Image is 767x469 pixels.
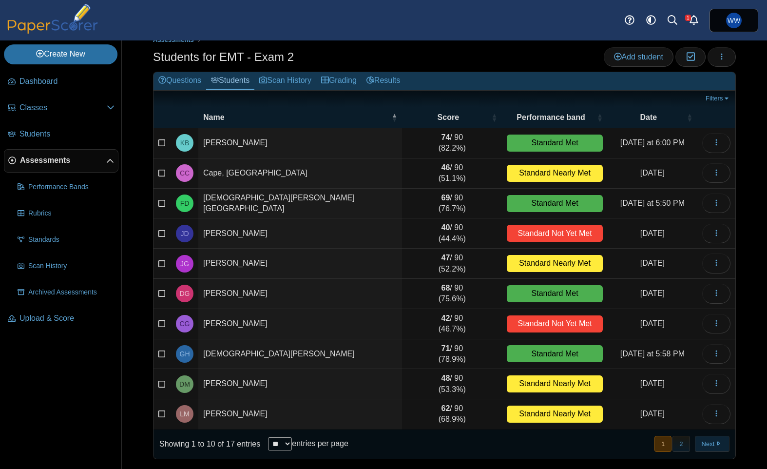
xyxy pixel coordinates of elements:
[402,279,502,309] td: / 90 (75.6%)
[292,439,348,448] label: entries per page
[362,72,405,90] a: Results
[687,113,692,122] span: Date : Activate to sort
[441,284,450,292] b: 68
[640,379,665,388] time: May 31, 2025 at 5:52 PM
[180,200,190,207] span: Francia DeJesus
[654,436,671,452] button: 1
[507,112,594,123] span: Performance band
[153,430,260,459] div: Showing 1 to 10 of 17 entries
[703,94,733,103] a: Filters
[441,163,450,172] b: 46
[640,259,665,267] time: Jul 22, 2025 at 7:37 PM
[180,410,189,417] span: Lucinda Meffert
[198,128,402,158] td: [PERSON_NAME]
[640,169,665,177] time: May 26, 2025 at 1:07 PM
[198,249,402,279] td: [PERSON_NAME]
[4,70,118,94] a: Dashboard
[640,319,665,328] time: Jul 22, 2025 at 7:37 PM
[507,406,602,423] div: Standard Nearly Met
[402,189,502,219] td: / 90 (76.7%)
[441,254,450,262] b: 47
[180,260,189,267] span: Justin Garcia
[640,410,665,418] time: May 26, 2025 at 1:07 PM
[180,290,190,297] span: David Garza
[19,76,115,87] span: Dashboard
[620,350,685,358] time: Sep 23, 2025 at 5:58 PM
[179,381,190,388] span: Donovan Magee
[180,139,190,146] span: Kaylee Bruner
[614,53,663,61] span: Add student
[402,399,502,430] td: / 90 (68.9%)
[19,129,115,139] span: Students
[20,155,106,166] span: Assessments
[604,47,673,67] a: Add student
[28,288,115,297] span: Archived Assessments
[507,285,602,302] div: Standard Met
[14,281,118,304] a: Archived Assessments
[180,230,189,237] span: Joseph Dominguez
[728,17,740,24] span: William Whitney
[180,170,190,176] span: Clarissa Cape
[254,72,316,90] a: Scan History
[402,339,502,370] td: / 90 (78.9%)
[597,113,603,122] span: Performance band : Activate to sort
[620,199,685,207] time: Sep 23, 2025 at 5:50 PM
[180,351,190,357] span: Grant Huguenin
[407,112,489,123] span: Score
[726,13,742,28] span: William Whitney
[491,113,497,122] span: Score : Activate to sort
[4,44,117,64] a: Create New
[683,10,705,31] a: Alerts
[441,374,450,382] b: 48
[206,72,254,90] a: Students
[507,375,602,392] div: Standard Nearly Met
[507,165,602,182] div: Standard Nearly Met
[4,149,118,173] a: Assessments
[391,113,397,122] span: Name : Activate to invert sorting
[402,128,502,158] td: / 90 (82.2%)
[507,315,602,332] div: Standard Not Yet Met
[4,307,118,331] a: Upload & Score
[640,289,665,297] time: May 26, 2025 at 1:07 PM
[441,223,450,232] b: 40
[153,49,294,65] h1: Students for EMT - Exam 2
[198,399,402,430] td: [PERSON_NAME]
[507,345,602,362] div: Standard Met
[198,369,402,399] td: [PERSON_NAME]
[441,314,450,322] b: 42
[153,72,206,90] a: Questions
[441,404,450,412] b: 62
[198,218,402,249] td: [PERSON_NAME]
[316,72,362,90] a: Grading
[198,189,402,219] td: [DEMOGRAPHIC_DATA][PERSON_NAME][GEOGRAPHIC_DATA]
[507,255,602,272] div: Standard Nearly Met
[695,436,729,452] button: Next
[198,309,402,339] td: [PERSON_NAME]
[640,229,665,237] time: Jul 22, 2025 at 7:50 PM
[507,225,602,242] div: Standard Not Yet Met
[613,112,685,123] span: Date
[14,202,118,225] a: Rubrics
[402,309,502,339] td: / 90 (46.7%)
[507,195,602,212] div: Standard Met
[672,436,690,452] button: 2
[620,138,685,147] time: Sep 23, 2025 at 6:00 PM
[180,320,190,327] span: Christopher Gauthier
[709,9,758,32] a: William Whitney
[402,158,502,189] td: / 90 (51.1%)
[28,182,115,192] span: Performance Bands
[402,369,502,399] td: / 90 (53.3%)
[198,279,402,309] td: [PERSON_NAME]
[28,209,115,218] span: Rubrics
[14,254,118,278] a: Scan History
[441,344,450,352] b: 71
[19,102,107,113] span: Classes
[198,158,402,189] td: Cape, [GEOGRAPHIC_DATA]
[4,97,118,120] a: Classes
[402,218,502,249] td: / 90 (44.4%)
[507,135,602,152] div: Standard Met
[653,436,729,452] nav: pagination
[402,249,502,279] td: / 90 (52.2%)
[14,176,118,199] a: Performance Bands
[441,194,450,202] b: 69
